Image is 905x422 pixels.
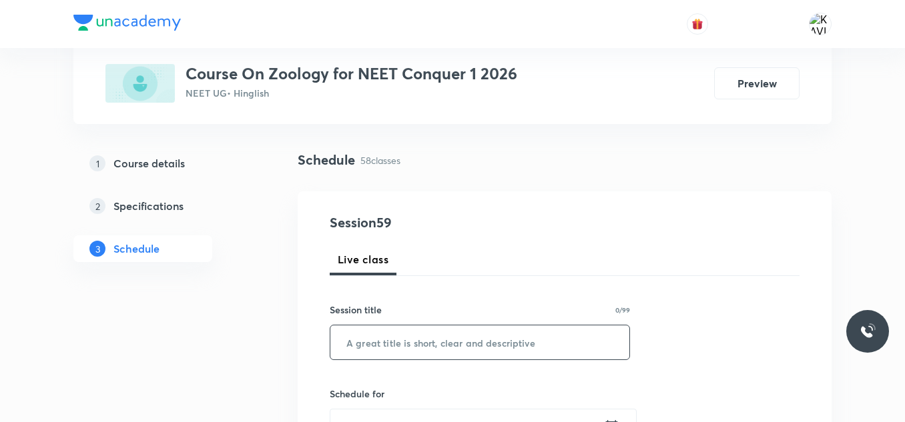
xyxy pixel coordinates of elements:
p: 58 classes [360,153,400,167]
p: 2 [89,198,105,214]
input: A great title is short, clear and descriptive [330,325,629,359]
p: 1 [89,155,105,171]
button: avatar [687,13,708,35]
h6: Schedule for [330,387,630,401]
h6: Session title [330,303,382,317]
img: KAVITA YADAV [809,13,832,35]
img: Company Logo [73,15,181,31]
p: NEET UG • Hinglish [186,86,517,100]
h5: Course details [113,155,185,171]
p: 0/99 [615,307,630,313]
a: Company Logo [73,15,181,34]
h4: Schedule [298,150,355,170]
h3: Course On Zoology for NEET Conquer 1 2026 [186,64,517,83]
a: 1Course details [73,150,255,177]
h5: Specifications [113,198,184,214]
h5: Schedule [113,241,160,257]
a: 2Specifications [73,193,255,219]
span: Live class [338,251,388,267]
p: 3 [89,241,105,257]
h4: Session 59 [330,213,573,233]
button: Preview [714,67,800,99]
img: ttu [860,323,876,339]
img: avatar [691,18,703,30]
img: 2C9B8ABF-D44D-4330-AF70-7760F4A43764_plus.png [105,64,175,103]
